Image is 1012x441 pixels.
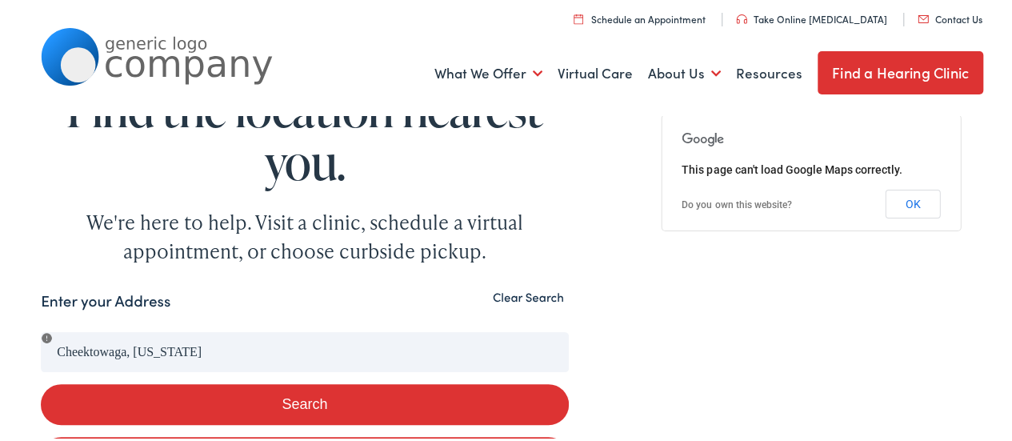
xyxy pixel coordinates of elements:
img: utility icon [574,11,583,22]
img: utility icon [736,12,747,22]
img: utility icon [918,13,929,21]
a: Schedule an Appointment [574,10,706,23]
a: About Us [648,42,721,101]
input: Enter your address or zip code [41,330,568,370]
a: Contact Us [918,10,982,23]
button: Clear Search [488,287,569,303]
label: Enter your Address [41,287,170,311]
div: We're here to help. Visit a clinic, schedule a virtual appointment, or choose curbside pickup. [49,206,561,263]
button: OK [885,187,940,216]
a: Do you own this website? [682,197,791,208]
span: This page can't load Google Maps correctly. [682,161,902,174]
a: Resources [736,42,802,101]
a: Virtual Care [558,42,633,101]
button: Search [41,382,568,423]
h1: Find the location nearest you. [41,80,568,186]
a: What We Offer [434,42,542,101]
a: Find a Hearing Clinic [818,49,983,92]
a: Take Online [MEDICAL_DATA] [736,10,887,23]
